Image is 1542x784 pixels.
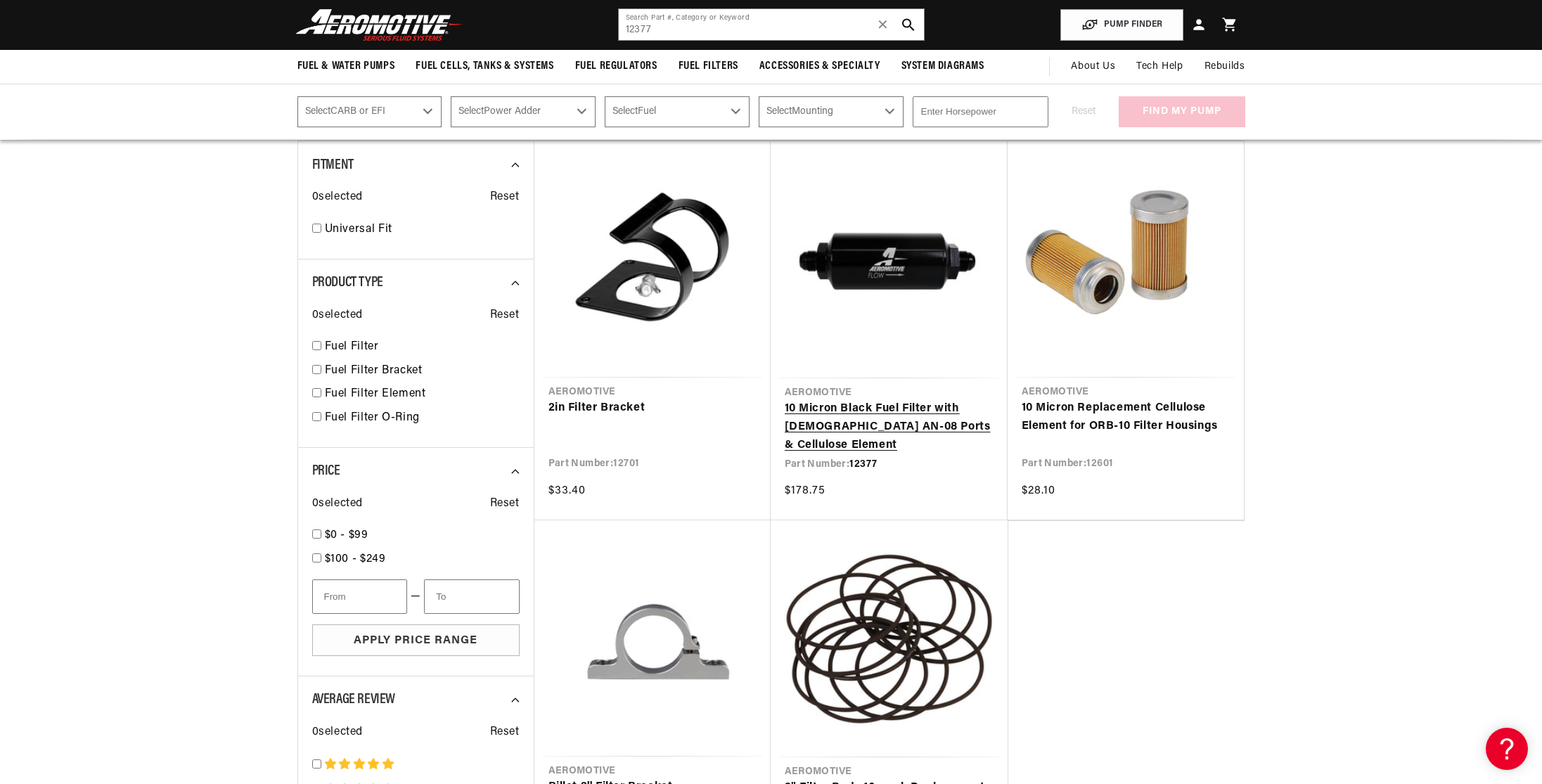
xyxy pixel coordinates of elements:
span: — [411,588,421,606]
button: PUMP FINDER [1060,9,1183,41]
summary: Fuel Regulators [565,50,668,83]
span: Reset [490,495,520,513]
a: 10 Micron Black Fuel Filter with [DEMOGRAPHIC_DATA] AN-08 Ports & Cellulose Element [785,400,994,454]
button: search button [893,9,924,40]
span: $100 - $249 [325,553,386,565]
summary: Fuel Cells, Tanks & Systems [405,50,564,83]
span: 0 selected [312,188,363,207]
a: 10 Micron Replacement Cellulose Element for ORB-10 Filter Housings [1022,399,1230,435]
span: Fitment [312,158,354,172]
a: Fuel Filter Bracket [325,362,520,380]
select: Mounting [759,96,904,127]
a: Fuel Filter [325,338,520,356]
span: ✕ [877,13,889,36]
a: Universal Fit [325,221,520,239]
span: Reset [490,724,520,742]
span: Fuel Cells, Tanks & Systems [416,59,553,74]
span: Rebuilds [1204,59,1245,75]
span: Fuel Filters [679,59,738,74]
span: Accessories & Specialty [759,59,880,74]
span: Fuel & Water Pumps [297,59,395,74]
summary: System Diagrams [891,50,995,83]
summary: Fuel & Water Pumps [287,50,406,83]
span: Reset [490,188,520,207]
span: Reset [490,307,520,325]
input: Enter Horsepower [913,96,1048,127]
span: Fuel Regulators [575,59,657,74]
input: Search by Part Number, Category or Keyword [619,9,924,40]
span: 0 selected [312,307,363,325]
span: $0 - $99 [325,529,368,541]
select: Fuel [605,96,750,127]
button: Apply Price Range [312,624,520,656]
span: Price [312,464,340,478]
img: Aeromotive [292,8,468,41]
span: About Us [1071,61,1115,72]
input: From [312,579,407,614]
select: CARB or EFI [297,96,442,127]
a: 2in Filter Bracket [548,399,757,418]
a: About Us [1060,50,1126,84]
a: Fuel Filter Element [325,385,520,404]
input: To [424,579,519,614]
span: Product Type [312,276,383,290]
span: Tech Help [1136,59,1183,75]
a: Fuel Filter O-Ring [325,409,520,428]
summary: Rebuilds [1194,50,1256,84]
span: 0 selected [312,495,363,513]
span: 0 selected [312,724,363,742]
select: Power Adder [451,96,596,127]
span: System Diagrams [901,59,984,74]
span: Average Review [312,693,395,707]
summary: Accessories & Specialty [749,50,891,83]
summary: Tech Help [1126,50,1193,84]
summary: Fuel Filters [668,50,749,83]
